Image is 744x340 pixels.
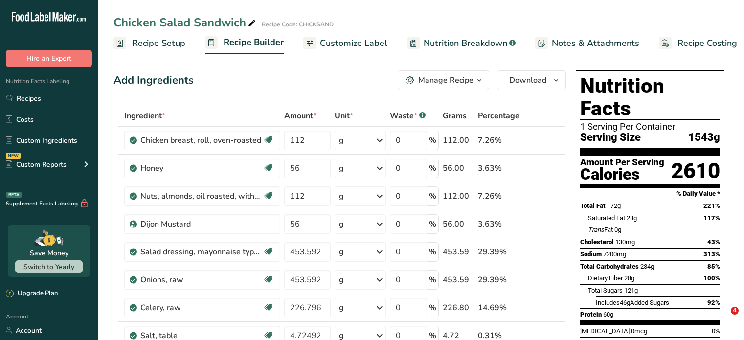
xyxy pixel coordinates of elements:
div: Chicken Salad Sandwich [113,14,258,31]
span: Dietary Fiber [588,274,623,282]
div: Dijon Mustard [140,218,263,230]
span: 172g [607,202,621,209]
div: Manage Recipe [418,74,473,86]
a: Notes & Attachments [535,32,639,54]
span: 28g [624,274,634,282]
a: Recipe Costing [659,32,737,54]
span: Ingredient [124,110,165,122]
div: 112.00 [443,135,474,146]
div: 3.63% [478,162,519,174]
div: Nuts, almonds, oil roasted, without salt added [140,190,263,202]
span: Grams [443,110,467,122]
span: Customize Label [320,37,387,50]
div: 29.39% [478,274,519,286]
div: 1 Serving Per Container [580,122,720,132]
span: 0g [614,226,621,233]
span: 117% [703,214,720,222]
span: Recipe Builder [224,36,284,49]
span: Cholesterol [580,238,614,246]
span: 85% [707,263,720,270]
span: Unit [335,110,353,122]
div: Waste [390,110,426,122]
span: 313% [703,250,720,258]
span: 7200mg [603,250,626,258]
div: Amount Per Serving [580,158,664,167]
div: g [339,274,344,286]
span: Fat [588,226,613,233]
div: NEW [6,153,21,159]
span: 1543g [688,132,720,144]
a: Nutrition Breakdown [407,32,516,54]
div: 7.26% [478,135,519,146]
div: Save Money [30,248,68,258]
div: g [339,218,344,230]
div: g [339,135,344,146]
span: Protein [580,311,602,318]
i: Trans [588,226,604,233]
span: Nutrition Breakdown [424,37,507,50]
span: 23g [627,214,637,222]
span: 60g [603,311,613,318]
span: Includes Added Sugars [596,299,669,306]
span: Switch to Yearly [23,262,74,272]
div: g [339,302,344,314]
div: BETA [6,192,22,198]
span: 46g [620,299,630,306]
span: 130mg [615,238,635,246]
div: 2610 [671,158,720,184]
div: Add Ingredients [113,72,194,89]
button: Manage Recipe [398,70,489,90]
div: 226.80 [443,302,474,314]
span: Sodium [580,250,602,258]
div: 56.00 [443,218,474,230]
span: 100% [703,274,720,282]
div: 56.00 [443,162,474,174]
span: 43% [707,238,720,246]
span: Recipe Setup [132,37,185,50]
div: g [339,246,344,258]
div: Onions, raw [140,274,263,286]
div: 112.00 [443,190,474,202]
div: g [339,190,344,202]
span: Serving Size [580,132,641,144]
div: Celery, raw [140,302,263,314]
span: 234g [640,263,654,270]
div: 29.39% [478,246,519,258]
button: Download [497,70,566,90]
span: Amount [284,110,316,122]
a: Customize Label [303,32,387,54]
section: % Daily Value * [580,188,720,200]
div: Recipe Code: CHICKSAND [262,20,334,29]
span: Total Carbohydrates [580,263,639,270]
span: 221% [703,202,720,209]
div: 14.69% [478,302,519,314]
span: Notes & Attachments [552,37,639,50]
div: Salad dressing, mayonnaise type, regular, with salt [140,246,263,258]
h1: Nutrition Facts [580,75,720,120]
div: Chicken breast, roll, oven-roasted [140,135,263,146]
span: 4 [731,307,739,315]
span: Saturated Fat [588,214,625,222]
a: Recipe Builder [205,31,284,55]
span: 0mcg [631,327,647,335]
span: Total Fat [580,202,606,209]
span: Percentage [478,110,519,122]
div: Upgrade Plan [6,289,58,298]
div: g [339,162,344,174]
span: 92% [707,299,720,306]
iframe: Intercom live chat [711,307,734,330]
div: 453.59 [443,274,474,286]
span: 121g [624,287,638,294]
span: [MEDICAL_DATA] [580,327,630,335]
a: Recipe Setup [113,32,185,54]
span: 0% [712,327,720,335]
div: 3.63% [478,218,519,230]
span: Recipe Costing [677,37,737,50]
div: 453.59 [443,246,474,258]
div: Calories [580,167,664,181]
button: Switch to Yearly [15,260,83,273]
span: Download [509,74,546,86]
div: Custom Reports [6,159,67,170]
div: Honey [140,162,263,174]
span: Total Sugars [588,287,623,294]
